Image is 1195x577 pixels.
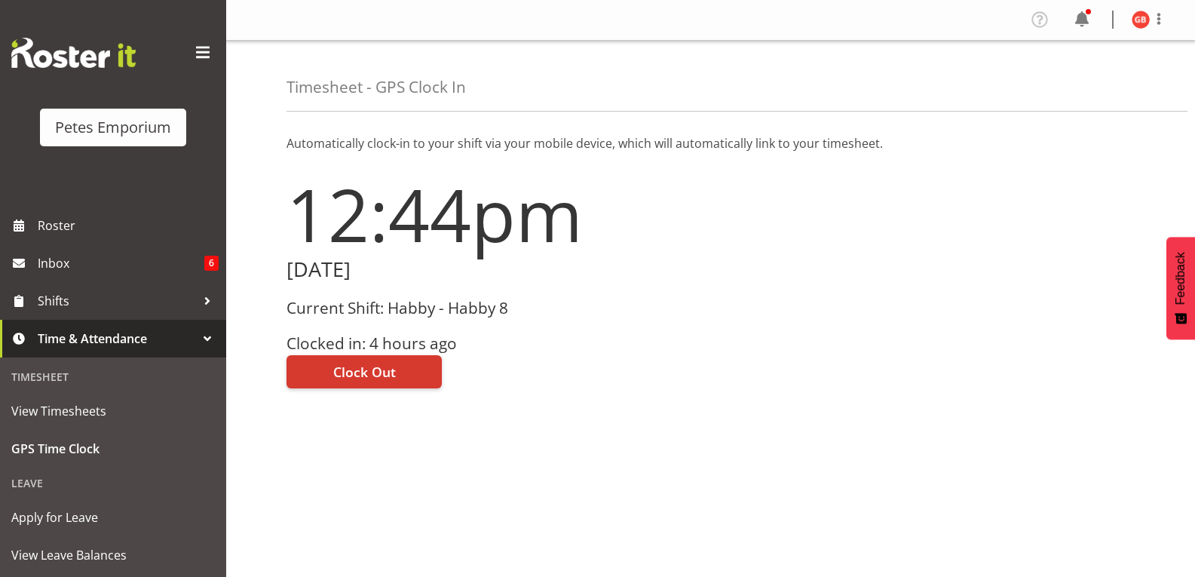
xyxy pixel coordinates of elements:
div: Timesheet [4,361,222,392]
span: Time & Attendance [38,327,196,350]
div: Leave [4,468,222,499]
h3: Clocked in: 4 hours ago [286,335,702,352]
a: Apply for Leave [4,499,222,536]
h4: Timesheet - GPS Clock In [286,78,466,96]
span: 6 [204,256,219,271]
span: Roster [38,214,219,237]
span: Inbox [38,252,204,275]
h1: 12:44pm [286,173,702,255]
span: GPS Time Clock [11,437,215,460]
span: View Timesheets [11,400,215,422]
span: Shifts [38,290,196,312]
p: Automatically clock-in to your shift via your mobile device, which will automatically link to you... [286,134,1135,152]
h3: Current Shift: Habby - Habby 8 [286,299,702,317]
h2: [DATE] [286,258,702,281]
span: Apply for Leave [11,506,215,529]
div: Petes Emporium [55,116,171,139]
a: View Timesheets [4,392,222,430]
span: Clock Out [333,362,396,382]
img: gillian-byford11184.jpg [1132,11,1150,29]
a: View Leave Balances [4,536,222,574]
button: Clock Out [286,355,442,388]
button: Feedback - Show survey [1166,237,1195,339]
span: Feedback [1174,252,1187,305]
span: View Leave Balances [11,544,215,566]
a: GPS Time Clock [4,430,222,468]
img: Rosterit website logo [11,38,136,68]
